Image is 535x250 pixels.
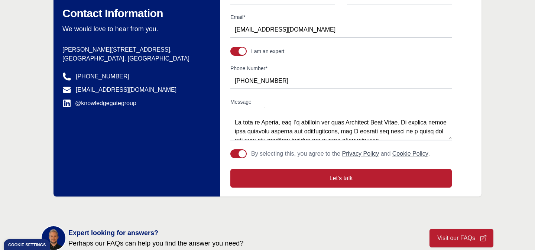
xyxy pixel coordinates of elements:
[230,13,452,21] label: Email*
[498,214,535,250] div: Виджет чата
[62,99,136,108] a: @knowledgegategroup
[392,150,428,157] a: Cookie Policy
[62,54,202,63] p: [GEOGRAPHIC_DATA], [GEOGRAPHIC_DATA]
[62,7,202,20] h2: Contact Information
[8,243,46,247] div: Cookie settings
[429,229,493,247] a: Visit our FAQs
[42,226,65,250] img: KOL management, KEE, Therapy area experts
[62,25,202,33] p: We would love to hear from you.
[62,45,202,54] p: [PERSON_NAME][STREET_ADDRESS],
[251,48,285,55] div: I am an expert
[68,238,243,249] span: Perhaps our FAQs can help you find the answer you need?
[498,214,535,250] iframe: Chat Widget
[251,149,430,158] p: By selecting this, you agree to the and .
[76,85,176,94] a: [EMAIL_ADDRESS][DOMAIN_NAME]
[230,98,452,105] label: Message
[230,65,452,72] label: Phone Number*
[76,72,129,81] a: [PHONE_NUMBER]
[342,150,379,157] a: Privacy Policy
[68,228,243,238] span: Expert looking for answers?
[230,169,452,188] button: Let's talk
